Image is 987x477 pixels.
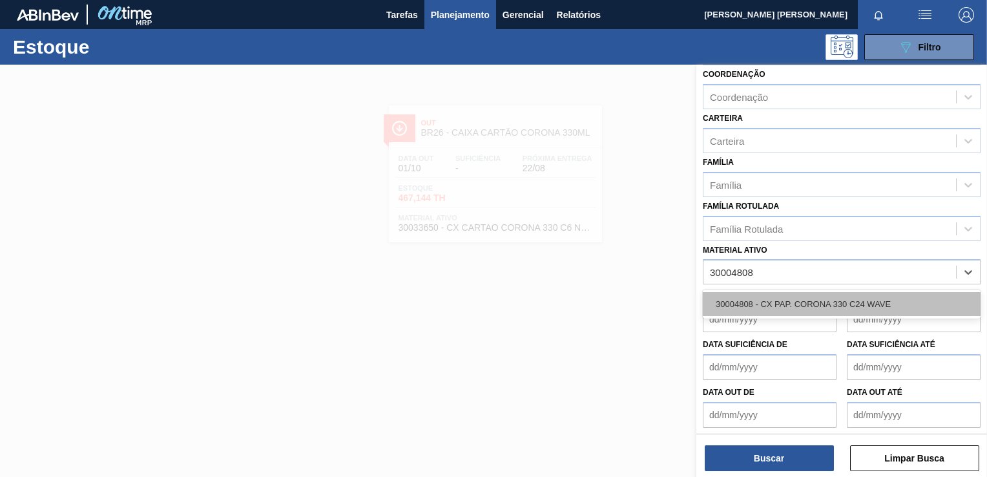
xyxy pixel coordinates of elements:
span: Tarefas [386,7,418,23]
button: Filtro [864,34,974,60]
span: Filtro [919,42,941,52]
img: userActions [917,7,933,23]
input: dd/mm/yyyy [703,354,836,380]
div: Pogramando: nenhum usuário selecionado [826,34,858,60]
label: Data out de [703,388,754,397]
label: Data suficiência até [847,340,935,349]
input: dd/mm/yyyy [847,306,981,332]
label: Coordenação [703,70,765,79]
input: dd/mm/yyyy [703,402,836,428]
div: Família [710,179,742,190]
span: Gerencial [503,7,544,23]
label: Material ativo [703,246,767,255]
div: Carteira [710,135,744,146]
label: Família Rotulada [703,202,779,211]
input: dd/mm/yyyy [703,306,836,332]
button: Notificações [858,6,899,24]
h1: Estoque [13,39,198,54]
label: Data suficiência de [703,340,787,349]
span: Relatórios [557,7,601,23]
input: dd/mm/yyyy [847,354,981,380]
input: dd/mm/yyyy [847,402,981,428]
label: Família [703,158,734,167]
div: Coordenação [710,92,768,103]
label: Carteira [703,114,743,123]
img: TNhmsLtSVTkK8tSr43FrP2fwEKptu5GPRR3wAAAABJRU5ErkJggg== [17,9,79,21]
div: Família Rotulada [710,223,783,234]
img: Logout [959,7,974,23]
span: Planejamento [431,7,490,23]
div: 30004808 - CX PAP. CORONA 330 C24 WAVE [703,292,981,316]
label: Data out até [847,388,902,397]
